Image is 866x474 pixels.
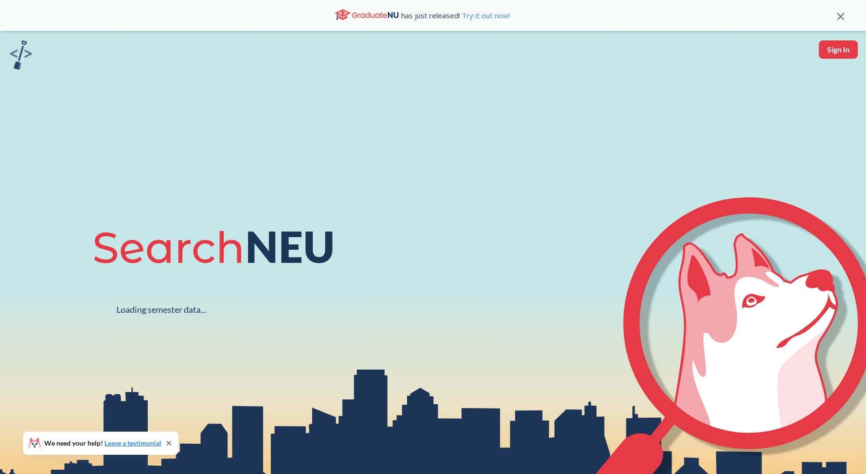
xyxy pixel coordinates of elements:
a: Try it out now! [460,11,510,20]
div: Loading semester data... [116,304,206,315]
img: sandbox logo [10,40,32,70]
a: Leave a testimonial [104,439,161,447]
span: We need your help! [44,440,161,447]
span: has just released! [401,10,510,21]
a: sandbox logo [10,40,32,73]
button: Sign In [819,40,858,59]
